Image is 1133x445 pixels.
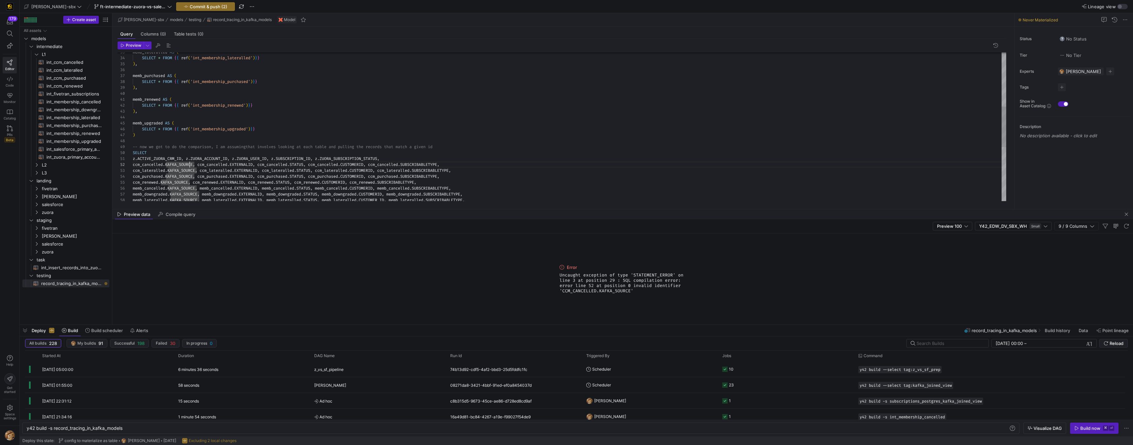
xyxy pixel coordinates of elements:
div: Press SPACE to select this row. [22,129,109,137]
span: 'int_membership_renewed' [190,103,246,108]
span: (0) [198,32,204,36]
button: Successful198 [110,339,149,348]
button: All builds228 [25,339,61,348]
span: memb_purchased [133,73,165,78]
span: { [177,55,179,61]
button: record_tracing_in_kafka_models [206,16,273,24]
span: Status [1020,37,1053,41]
a: Spacesettings [3,402,17,423]
span: { [177,126,179,132]
button: Visualize DAG [1023,423,1066,434]
span: [PERSON_NAME] [42,193,108,200]
span: { [177,103,179,108]
span: Help [6,362,14,366]
span: L3 [42,169,108,177]
span: , [135,109,137,114]
a: int_ccm_renewed​​​​​​​​​​ [22,82,109,90]
span: int_ccm_cancelled​​​​​​​​​​ [46,59,102,66]
span: KAFKA_SOURCE [165,162,193,167]
a: record_tracing_in_kafka_models​​​​​​​​​​ [22,279,109,287]
span: Editor [5,67,14,71]
span: ) [133,61,135,66]
span: ( [188,79,190,84]
span: FROM [163,79,172,84]
button: Getstarted [3,371,17,396]
span: int_membership_purchased​​​​​​​​​​ [46,122,102,129]
div: Press SPACE to select this row. [22,161,109,169]
span: 0 [210,341,212,346]
span: Data [1079,328,1088,333]
span: zuora [42,248,108,256]
span: Get started [4,386,15,394]
span: ref [181,103,188,108]
span: ) [133,109,135,114]
div: 44 [118,114,125,120]
div: 41 [118,96,125,102]
div: Press SPACE to select this row. [22,58,109,66]
span: 9 / 9 Columns [1059,223,1090,229]
span: ( [188,55,190,61]
span: (0) [160,32,166,36]
span: e records that match a given id [361,144,432,149]
span: . [135,156,137,161]
input: Search Builds [917,341,983,346]
span: AS [165,120,170,126]
div: Build now [1080,426,1100,431]
div: Press SPACE to select this row. [22,27,109,35]
kbd: ⏎ [1109,426,1114,431]
span: 228 [49,341,57,346]
span: record_tracing_in_kafka_models [213,17,272,22]
span: SELECT [142,79,156,84]
a: int_fivetran_subscriptions​​​​​​​​​​ [22,90,109,98]
span: In progress [186,341,207,346]
div: 179 [8,16,17,21]
img: https://storage.googleapis.com/y42-prod-data-exchange/images/1Nvl5cecG3s9yuu18pSpZlzl4PBNfpIlp06V... [586,413,593,420]
span: ( [188,103,190,108]
div: Press SPACE to select this row. [22,185,109,193]
button: Reload [1099,339,1128,348]
span: salesforce [42,201,108,208]
span: , [181,156,183,161]
a: Monitor [3,90,17,106]
span: z [133,156,135,161]
div: 38 [118,79,125,85]
span: Alerts [136,328,148,333]
div: Press SPACE to select this row. [22,137,109,145]
span: { [174,79,177,84]
span: Tier [1020,53,1053,58]
span: int_membership_downgraded​​​​​​​​​​ [46,106,102,114]
span: config to materialize as table [65,438,118,443]
a: int_membership_purchased​​​​​​​​​​ [22,121,109,129]
img: https://storage.googleapis.com/y42-prod-data-exchange/images/1Nvl5cecG3s9yuu18pSpZlzl4PBNfpIlp06V... [586,398,593,404]
a: int_membership_cancelled​​​​​​​​​​ [22,98,109,106]
span: Visualize DAG [1034,426,1062,431]
button: Data [1076,325,1092,336]
span: FROM [163,55,172,61]
button: Build now⌘⏎ [1070,423,1119,434]
span: L1 [42,51,108,58]
div: Press SPACE to select this row. [22,98,109,106]
button: No statusNo Status [1058,35,1088,43]
span: ) [133,85,135,90]
span: Code [6,83,14,87]
span: ZUORA_SUBSCRIPTION_STATUS [319,156,377,161]
button: Excluding 2 local changes [180,436,238,445]
a: Catalog [3,106,17,123]
span: SELECT [133,150,147,155]
span: 'int_membership_purchased' [190,79,250,84]
button: Build scheduler [82,325,126,336]
span: { [174,126,177,132]
input: Start datetime [996,341,1023,346]
a: int_membership_upgraded​​​​​​​​​​ [22,137,109,145]
button: [PERSON_NAME]-sbx [22,2,83,11]
span: ) [246,103,248,108]
button: ft-intermediate-zuora-vs-salesforce-08052025 [93,2,174,11]
button: Build history [1042,325,1074,336]
div: 43 [118,108,125,114]
span: . [273,156,276,161]
span: Preview [126,43,141,48]
span: Reload [1110,341,1123,346]
span: testing [37,272,108,279]
button: No tierNo Tier [1058,51,1083,60]
img: undefined [279,18,283,22]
